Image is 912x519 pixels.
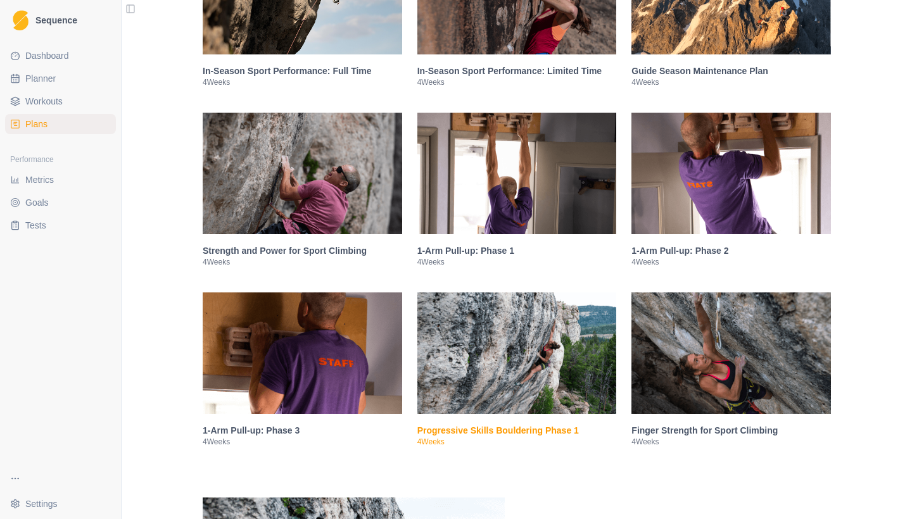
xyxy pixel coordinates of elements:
[5,5,116,35] a: LogoSequence
[631,77,831,87] p: 4 Weeks
[5,46,116,66] a: Dashboard
[631,292,831,414] img: Finger Strength for Sport Climbing
[203,257,402,267] p: 4 Weeks
[203,77,402,87] p: 4 Weeks
[417,65,617,77] h3: In-Season Sport Performance: Limited Time
[203,244,402,257] h3: Strength and Power for Sport Climbing
[25,95,63,108] span: Workouts
[631,257,831,267] p: 4 Weeks
[417,424,617,437] h3: Progressive Skills Bouldering Phase 1
[631,244,831,257] h3: 1-Arm Pull-up: Phase 2
[631,65,831,77] h3: Guide Season Maintenance Plan
[417,244,617,257] h3: 1-Arm Pull-up: Phase 1
[25,196,49,209] span: Goals
[35,16,77,25] span: Sequence
[417,113,617,234] img: 1-Arm Pull-up: Phase 1
[5,192,116,213] a: Goals
[631,437,831,447] p: 4 Weeks
[25,72,56,85] span: Planner
[13,10,28,31] img: Logo
[5,170,116,190] a: Metrics
[631,113,831,234] img: 1-Arm Pull-up: Phase 2
[203,113,402,234] img: Strength and Power for Sport Climbing
[25,219,46,232] span: Tests
[631,424,831,437] h3: Finger Strength for Sport Climbing
[5,114,116,134] a: Plans
[5,91,116,111] a: Workouts
[5,494,116,514] button: Settings
[203,292,402,414] img: 1-Arm Pull-up: Phase 3
[203,424,402,437] h3: 1-Arm Pull-up: Phase 3
[5,68,116,89] a: Planner
[417,77,617,87] p: 4 Weeks
[25,49,69,62] span: Dashboard
[203,437,402,447] p: 4 Weeks
[25,173,54,186] span: Metrics
[417,437,617,447] p: 4 Weeks
[5,215,116,235] a: Tests
[203,65,402,77] h3: In-Season Sport Performance: Full Time
[417,292,617,414] img: Progressive Skills Bouldering Phase 1
[25,118,47,130] span: Plans
[5,149,116,170] div: Performance
[417,257,617,267] p: 4 Weeks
